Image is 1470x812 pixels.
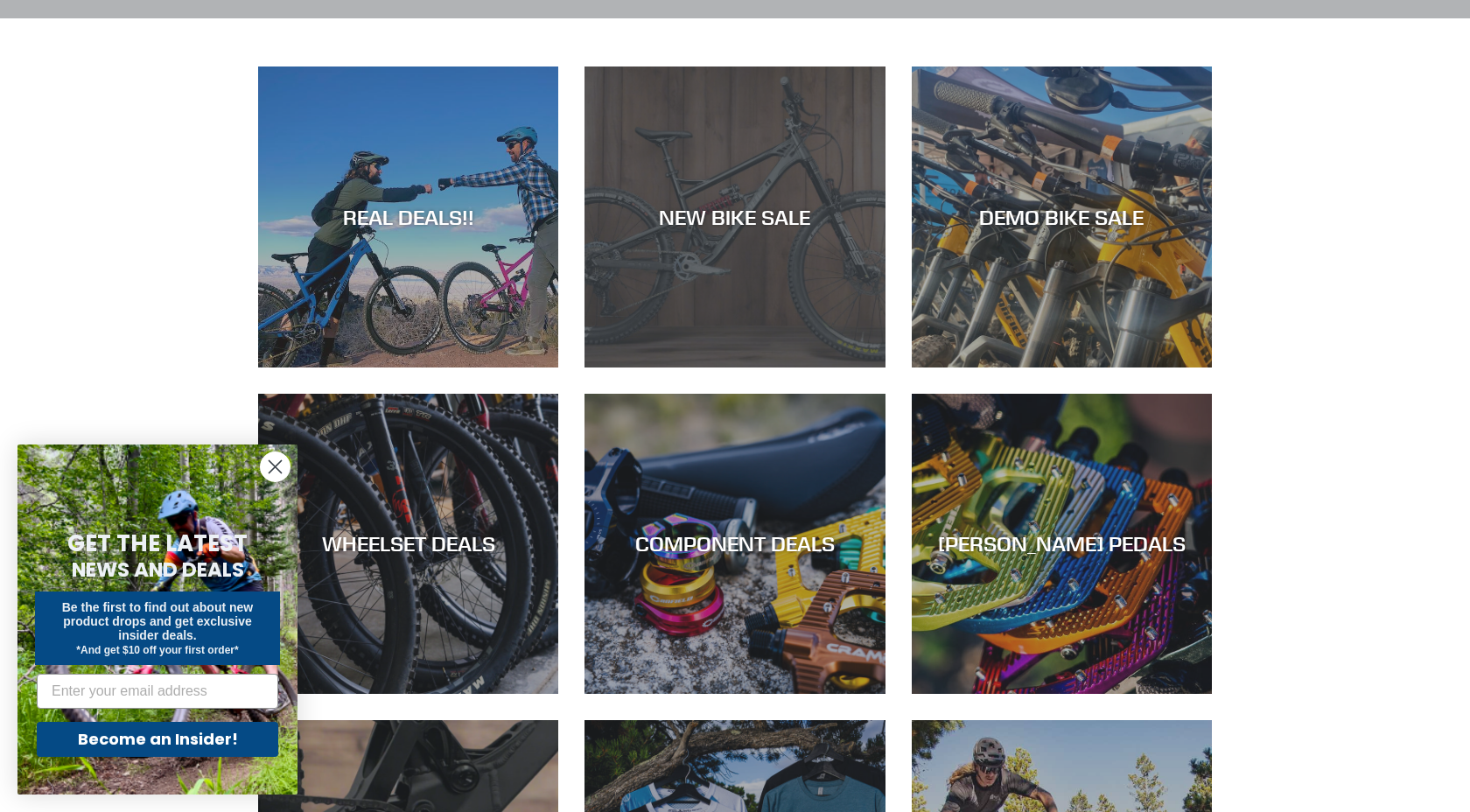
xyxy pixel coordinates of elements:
[584,205,885,230] div: NEW BIKE SALE
[584,66,885,367] a: NEW BIKE SALE
[912,66,1212,367] a: DEMO BIKE SALE
[258,205,558,230] div: REAL DEALS!!
[912,394,1212,694] a: [PERSON_NAME] PEDALS
[37,722,278,757] button: Become an Insider!
[258,66,558,367] a: REAL DEALS!!
[62,600,254,642] span: Be the first to find out about new product drops and get exclusive insider deals.
[67,528,248,559] span: GET THE LATEST
[584,531,885,556] div: COMPONENT DEALS
[912,205,1212,230] div: DEMO BIKE SALE
[258,531,558,556] div: WHEELSET DEALS
[72,556,244,584] span: NEWS AND DEALS
[260,451,290,482] button: Close dialog
[76,644,238,656] span: *And get $10 off your first order*
[584,394,885,694] a: COMPONENT DEALS
[258,394,558,694] a: WHEELSET DEALS
[912,531,1212,556] div: [PERSON_NAME] PEDALS
[37,674,278,709] input: Enter your email address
